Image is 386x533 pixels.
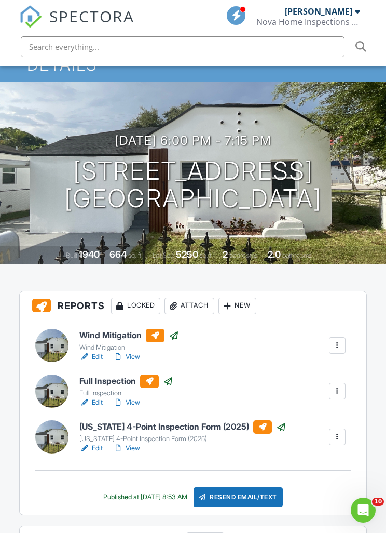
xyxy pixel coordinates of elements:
[268,249,281,260] div: 2.0
[79,249,100,260] div: 1940
[64,157,322,212] h1: [STREET_ADDRESS] [GEOGRAPHIC_DATA]
[49,5,134,27] span: SPECTORA
[79,389,173,397] div: Full Inspection
[66,251,77,259] span: Built
[153,251,174,259] span: Lot Size
[113,352,140,362] a: View
[109,249,127,260] div: 664
[79,397,103,408] a: Edit
[79,343,179,352] div: Wind Mitigation
[372,498,384,506] span: 10
[103,493,187,501] div: Published at [DATE] 8:53 AM
[79,435,286,443] div: [US_STATE] 4-Point Inspection Form (2025)
[79,375,173,397] a: Full Inspection Full Inspection
[79,329,179,352] a: Wind Mitigation Wind Mitigation
[79,420,286,443] a: [US_STATE] 4-Point Inspection Form (2025) [US_STATE] 4-Point Inspection Form (2025)
[21,36,344,57] input: Search everything...
[79,443,103,454] a: Edit
[223,249,228,260] div: 2
[79,420,286,434] h6: [US_STATE] 4-Point Inspection Form (2025)
[79,375,173,388] h6: Full Inspection
[351,498,376,523] iframe: Intercom live chat
[194,487,283,507] div: Resend Email/Text
[229,251,258,259] span: bedrooms
[111,298,160,314] div: Locked
[79,329,179,342] h6: Wind Mitigation
[176,249,198,260] div: 5250
[27,37,360,73] h1: Inspection Details
[113,397,140,408] a: View
[113,443,140,454] a: View
[285,6,352,17] div: [PERSON_NAME]
[164,298,214,314] div: Attach
[20,291,366,321] h3: Reports
[128,251,143,259] span: sq. ft.
[19,5,42,28] img: The Best Home Inspection Software - Spectora
[218,298,256,314] div: New
[256,17,360,27] div: Nova Home Inspections LLC
[200,251,213,259] span: sq.ft.
[79,352,103,362] a: Edit
[19,14,134,36] a: SPECTORA
[282,251,312,259] span: bathrooms
[115,134,271,148] h3: [DATE] 6:00 pm - 7:15 pm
